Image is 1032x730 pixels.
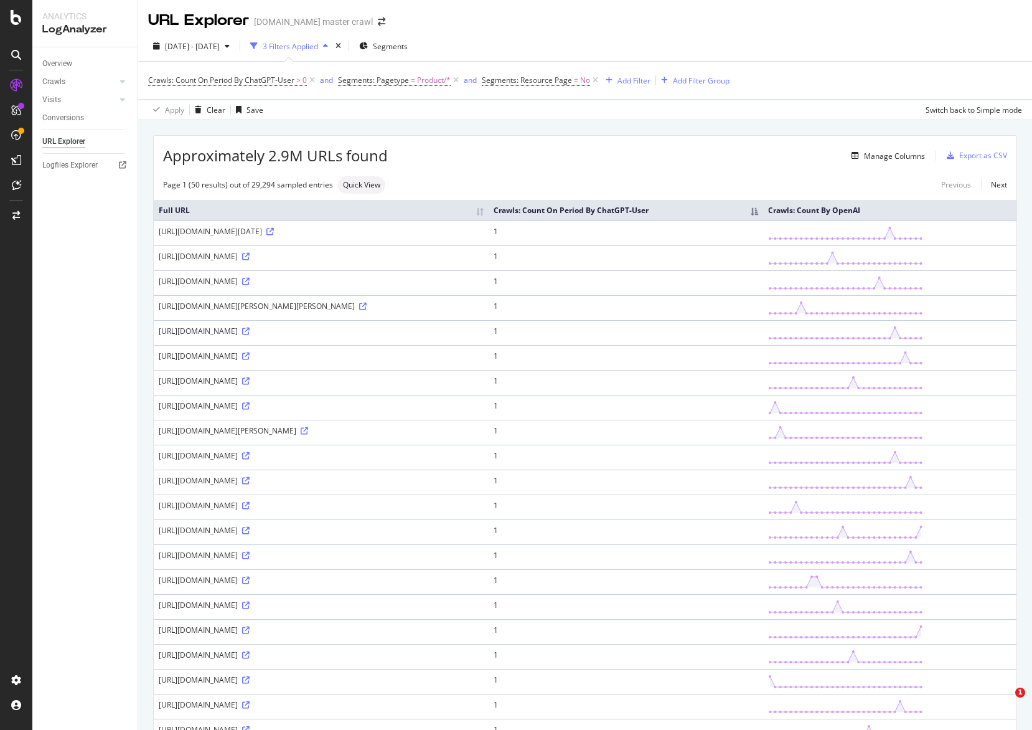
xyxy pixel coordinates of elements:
[159,326,484,336] div: [URL][DOMAIN_NAME]
[580,72,590,89] span: No
[42,75,65,88] div: Crawls
[942,146,1007,166] button: Export as CSV
[159,475,484,486] div: [URL][DOMAIN_NAME]
[159,600,484,610] div: [URL][DOMAIN_NAME]
[148,10,249,31] div: URL Explorer
[464,74,477,86] button: and
[489,295,763,320] td: 1
[148,36,235,56] button: [DATE] - [DATE]
[159,425,484,436] div: [URL][DOMAIN_NAME][PERSON_NAME]
[159,575,484,585] div: [URL][DOMAIN_NAME]
[159,376,484,386] div: [URL][DOMAIN_NAME]
[207,105,225,115] div: Clear
[489,345,763,370] td: 1
[159,650,484,660] div: [URL][DOMAIN_NAME]
[417,72,451,89] span: Product/*
[42,10,128,22] div: Analytics
[159,226,484,237] div: [URL][DOMAIN_NAME][DATE]
[42,159,129,172] a: Logfiles Explorer
[42,111,129,125] a: Conversions
[246,105,263,115] div: Save
[165,105,184,115] div: Apply
[296,75,301,85] span: >
[489,644,763,669] td: 1
[320,74,333,86] button: and
[159,525,484,536] div: [URL][DOMAIN_NAME]
[489,245,763,270] td: 1
[163,145,388,166] span: Approximately 2.9M URLs found
[489,395,763,420] td: 1
[42,159,98,172] div: Logfiles Explorer
[159,276,484,287] div: [URL][DOMAIN_NAME]
[464,75,477,85] div: and
[617,75,650,86] div: Add Filter
[159,699,484,710] div: [URL][DOMAIN_NAME]
[159,675,484,685] div: [URL][DOMAIN_NAME]
[489,519,763,544] td: 1
[303,72,307,89] span: 0
[847,148,925,163] button: Manage Columns
[338,75,409,85] span: Segments: Pagetype
[489,220,763,245] td: 1
[411,75,415,85] span: =
[1015,688,1025,698] span: 1
[159,500,484,511] div: [URL][DOMAIN_NAME]
[489,470,763,495] td: 1
[159,251,484,262] div: [URL][DOMAIN_NAME]
[981,176,1007,194] a: Next
[42,57,129,70] a: Overview
[489,370,763,395] td: 1
[990,688,1020,718] iframe: Intercom live chat
[489,669,763,694] td: 1
[489,594,763,619] td: 1
[159,351,484,361] div: [URL][DOMAIN_NAME]
[165,41,220,52] span: [DATE] - [DATE]
[254,16,373,28] div: [DOMAIN_NAME] master crawl
[263,41,318,52] div: 3 Filters Applied
[601,73,650,88] button: Add Filter
[763,200,1016,220] th: Crawls: Count By OpenAI
[159,625,484,635] div: [URL][DOMAIN_NAME]
[656,73,729,88] button: Add Filter Group
[231,100,263,120] button: Save
[489,320,763,345] td: 1
[489,694,763,719] td: 1
[159,401,484,411] div: [URL][DOMAIN_NAME]
[378,17,385,26] div: arrow-right-arrow-left
[926,105,1022,115] div: Switch back to Simple mode
[320,75,333,85] div: and
[489,445,763,470] td: 1
[159,301,484,311] div: [URL][DOMAIN_NAME][PERSON_NAME][PERSON_NAME]
[163,179,333,190] div: Page 1 (50 results) out of 29,294 sampled entries
[489,569,763,594] td: 1
[148,100,184,120] button: Apply
[489,619,763,644] td: 1
[42,135,85,148] div: URL Explorer
[489,270,763,295] td: 1
[42,22,128,37] div: LogAnalyzer
[354,36,413,56] button: Segments
[489,200,763,220] th: Crawls: Count On Period By ChatGPT-User: activate to sort column descending
[673,75,729,86] div: Add Filter Group
[42,93,116,107] a: Visits
[489,420,763,445] td: 1
[864,151,925,161] div: Manage Columns
[333,40,344,52] div: times
[42,135,129,148] a: URL Explorer
[489,495,763,519] td: 1
[148,75,294,85] span: Crawls: Count On Period By ChatGPT-User
[159,550,484,561] div: [URL][DOMAIN_NAME]
[959,150,1007,161] div: Export as CSV
[190,100,225,120] button: Clear
[489,544,763,569] td: 1
[42,111,84,125] div: Conversions
[42,75,116,88] a: Crawls
[343,181,380,189] span: Quick View
[154,200,489,220] th: Full URL: activate to sort column ascending
[921,100,1022,120] button: Switch back to Simple mode
[245,36,333,56] button: 3 Filters Applied
[159,450,484,461] div: [URL][DOMAIN_NAME]
[338,176,385,194] div: neutral label
[482,75,572,85] span: Segments: Resource Page
[42,57,72,70] div: Overview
